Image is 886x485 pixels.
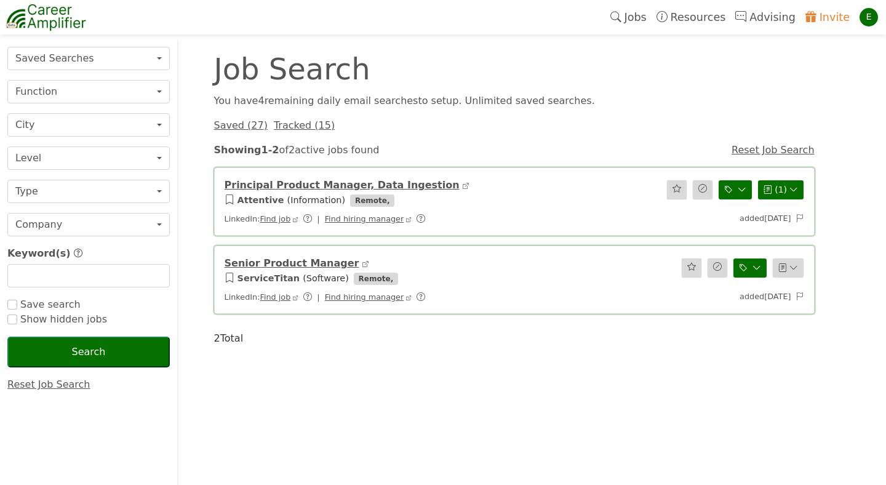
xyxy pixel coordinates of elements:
img: career-amplifier-logo.png [6,2,86,33]
div: of 2 active jobs found [207,143,668,158]
span: | [317,214,319,223]
div: 2 Total [207,331,822,346]
div: E [860,8,878,26]
span: Remote , [354,273,398,285]
button: Saved Searches [7,47,170,70]
strong: Showing 1 - 2 [214,144,279,156]
a: Find job [260,292,290,302]
button: City [7,113,170,137]
button: Type [7,180,170,203]
button: (1) [758,180,804,199]
a: Reset Job Search [7,379,90,390]
a: Resources [652,3,731,31]
a: Jobs [605,3,652,31]
button: Function [7,80,170,103]
a: Principal Product Manager, Data Ingestion [225,179,460,191]
span: Show hidden jobs [17,313,107,325]
a: Saved (27) [214,119,268,131]
span: Save search [17,299,81,310]
button: Level [7,146,170,170]
a: Invite [800,3,855,31]
button: Company [7,213,170,236]
span: ( Information ) [287,195,346,205]
a: Reset Job Search [732,144,815,156]
button: Search [7,337,170,367]
a: Advising [730,3,800,31]
a: Find hiring manager [325,214,404,223]
div: added [DATE] [613,291,812,303]
span: ( Software ) [303,273,349,283]
a: Senior Product Manager [225,257,359,269]
a: ServiceTitan [237,273,300,283]
a: Find hiring manager [325,292,404,302]
div: You have 4 remaining daily email search es to setup. Unlimited saved searches. [207,94,822,108]
span: LinkedIn: [225,292,433,302]
span: LinkedIn: [225,214,433,223]
span: Keyword(s) [7,247,71,259]
span: | [317,292,319,302]
a: Tracked (15) [274,119,335,131]
div: Job Search [207,54,668,84]
a: Find job [260,214,290,223]
a: Attentive [237,195,284,205]
span: Remote , [350,194,394,207]
div: added [DATE] [613,212,812,225]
